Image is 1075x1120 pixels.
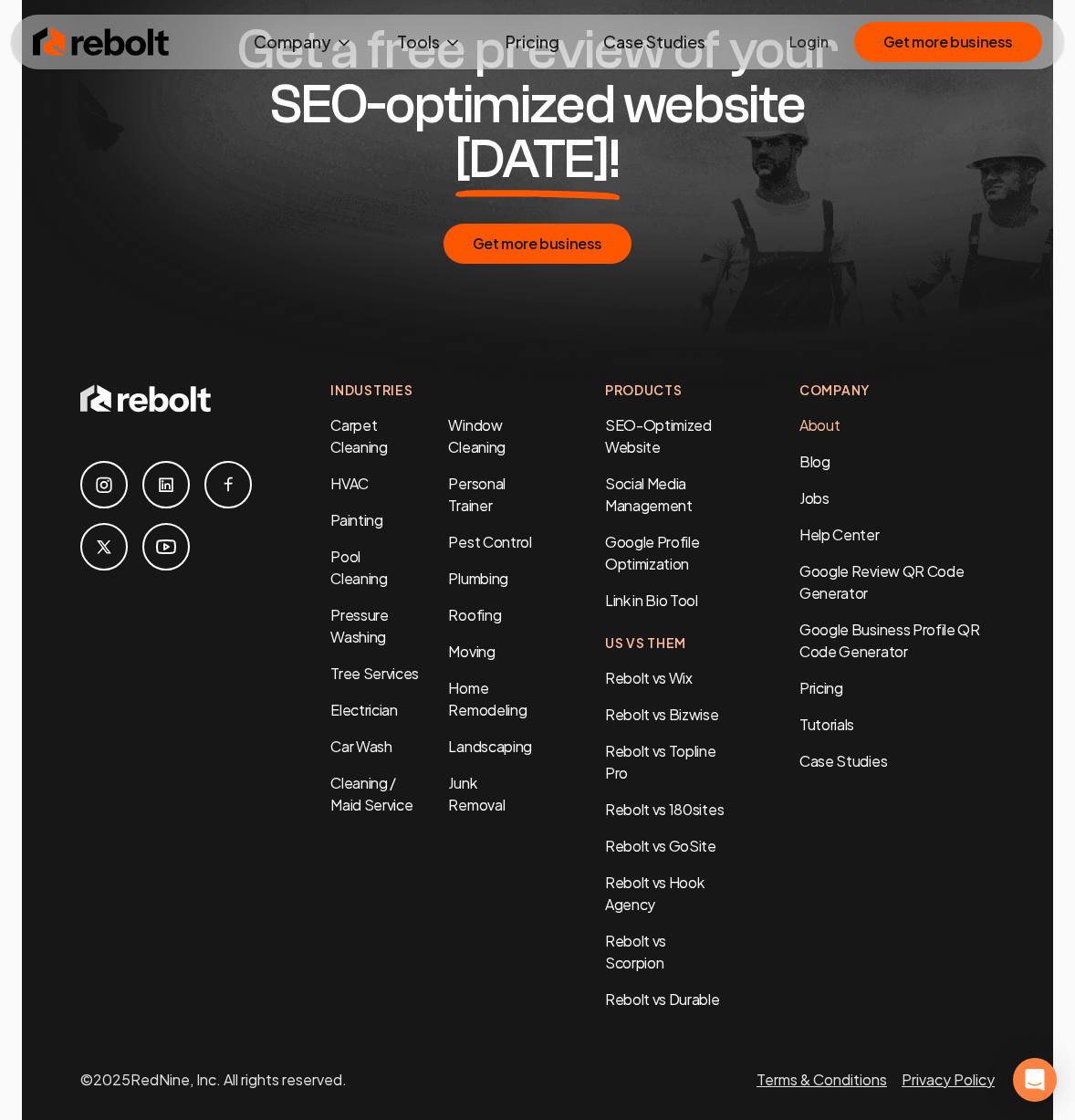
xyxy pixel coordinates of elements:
a: Rebolt vs Durable [605,989,720,1009]
a: Case Studies [799,750,995,772]
p: © 2025 RedNine, Inc. All rights reserved. [80,1069,347,1091]
a: Junk Removal [448,773,505,814]
button: Get more business [854,22,1042,62]
h4: Industries [330,381,532,400]
a: SEO-Optimized Website [605,415,712,456]
a: Rebolt vs Wix [605,668,693,687]
a: Pest Control [448,532,531,551]
a: Rebolt vs Bizwise [605,705,719,724]
a: Social Media Management [605,474,693,515]
a: Rebolt vs Topline Pro [605,741,716,782]
a: Personal Trainer [448,474,505,515]
a: Tree Services [330,664,419,683]
button: Tools [382,24,476,60]
a: Rebolt vs 180sites [605,800,724,819]
a: Rebolt vs Hook Agency [605,873,704,914]
a: Link in Bio Tool [605,591,698,610]
a: Landscaping [448,737,531,756]
a: Login [789,31,829,53]
a: HVAC [330,474,369,493]
a: Pricing [799,677,995,699]
a: Rebolt vs Scorpion [605,931,666,972]
a: Painting [330,510,382,529]
a: Google Review QR Code Generator [799,561,964,602]
a: Pressure Washing [330,605,388,646]
h4: Company [799,381,995,400]
div: Open Intercom Messenger [1013,1058,1057,1102]
a: Rebolt vs GoSite [605,836,716,855]
span: [DATE]! [455,132,621,187]
a: Privacy Policy [902,1070,995,1089]
a: Plumbing [448,569,507,588]
img: Rebolt Logo [33,24,170,60]
a: Terms & Conditions [757,1070,887,1089]
a: Case Studies [589,24,720,60]
a: Home Remodeling [448,678,527,719]
h4: Products [605,381,726,400]
a: Electrician [330,700,397,719]
a: Roofing [448,605,501,624]
a: Tutorials [799,714,995,736]
button: Company [239,24,368,60]
a: Window Cleaning [448,415,505,456]
a: Jobs [799,488,830,508]
a: Car Wash [330,737,391,756]
a: Moving [448,642,495,661]
a: Google Business Profile QR Code Generator [799,620,980,661]
button: Get more business [444,224,631,264]
h4: Us Vs Them [605,633,726,653]
a: Cleaning / Maid Service [330,773,412,814]
a: Google Profile Optimization [605,532,700,573]
a: Carpet Cleaning [330,415,387,456]
a: About [799,415,840,434]
a: Pricing [491,24,574,60]
a: Help Center [799,525,879,544]
h2: Get a free preview of your SEO-optimized website [187,23,888,187]
a: Pool Cleaning [330,547,387,588]
a: Blog [799,452,830,471]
